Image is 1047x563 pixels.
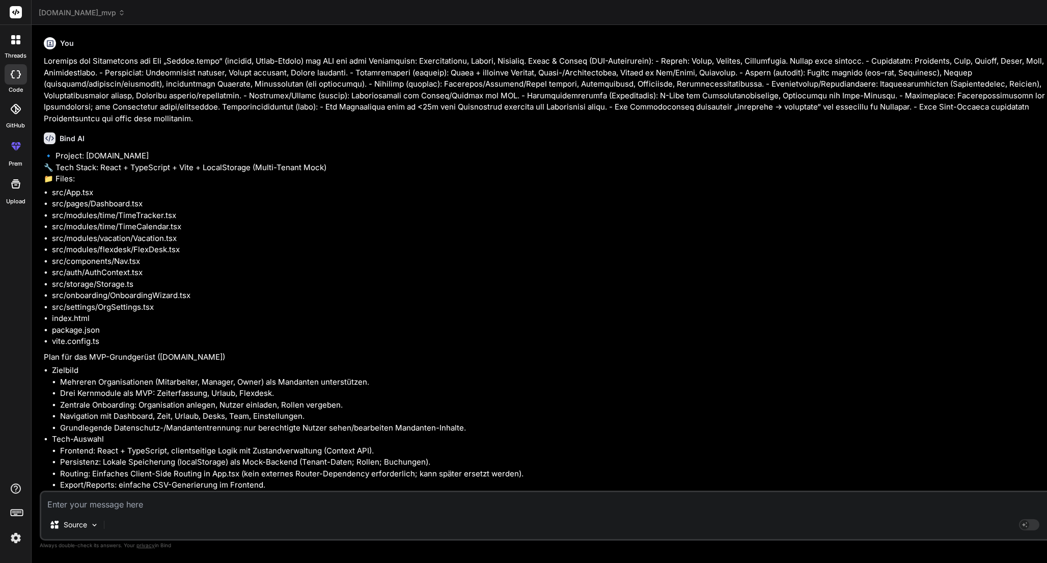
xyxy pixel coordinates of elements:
[64,520,87,530] p: Source
[6,121,25,130] label: GitHub
[60,133,85,144] h6: Bind AI
[90,521,99,529] img: Pick Models
[9,86,23,94] label: code
[136,542,155,548] span: privacy
[39,8,125,18] span: [DOMAIN_NAME]_mvp
[5,51,26,60] label: threads
[9,159,22,168] label: prem
[6,197,25,206] label: Upload
[7,529,24,547] img: settings
[60,38,74,48] h6: You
